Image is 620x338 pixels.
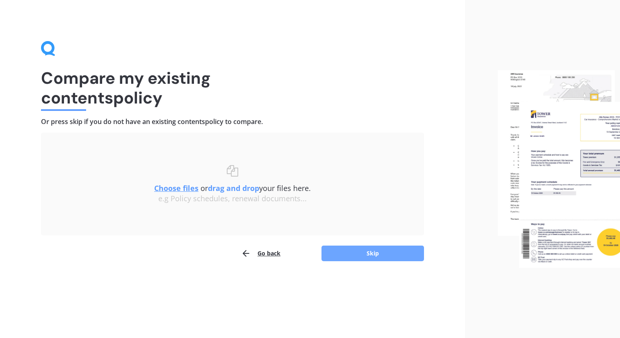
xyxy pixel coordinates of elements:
u: Choose files [154,183,198,193]
button: Skip [321,246,424,261]
h4: Or press skip if you do not have an existing contents policy to compare. [41,117,424,126]
img: files.webp [498,70,620,268]
span: or your files here. [154,183,311,193]
button: Go back [241,245,280,262]
h1: Compare my existing contents policy [41,68,424,108]
div: e.g Policy schedules, renewal documents... [57,194,408,203]
b: drag and drop [208,183,259,193]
